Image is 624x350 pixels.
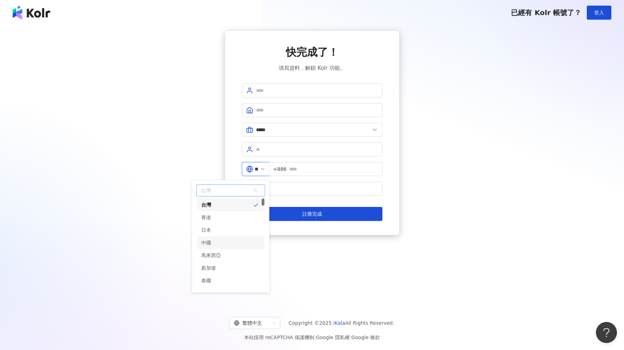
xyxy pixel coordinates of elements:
[351,335,380,340] a: Google 條款
[316,335,350,340] a: Google 隱私權
[587,6,611,20] button: 登入
[594,10,604,15] span: 登入
[197,198,264,211] div: 台灣
[197,224,264,236] div: 日本
[201,262,216,274] div: 新加坡
[289,319,394,327] span: Copyright © 2025 All Rights Reserved.
[13,6,50,20] img: logo
[197,236,264,249] div: 中國
[273,165,287,173] span: +886
[201,236,211,249] div: 中國
[201,198,211,211] div: 台灣
[511,8,581,17] span: 已經有 Kolr 帳號了？
[242,207,382,221] button: 註冊完成
[201,224,211,236] div: 日本
[333,320,345,326] a: iKala
[201,274,211,287] div: 泰國
[279,64,345,72] span: 填寫資料，解鎖 Kolr 功能。
[197,262,264,274] div: 新加坡
[197,274,264,287] div: 泰國
[596,322,617,343] iframe: Help Scout Beacon - Open
[286,45,339,60] span: 快完成了！
[234,317,270,329] div: 繁體中文
[350,335,352,340] span: |
[201,249,221,262] div: 馬來西亞
[197,211,264,224] div: 香港
[197,249,264,262] div: 馬來西亞
[201,211,211,224] div: 香港
[314,335,316,340] span: |
[197,185,265,196] span: 台灣
[302,211,322,217] span: 註冊完成
[244,333,380,342] span: 本站採用 reCAPTCHA 保護機制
